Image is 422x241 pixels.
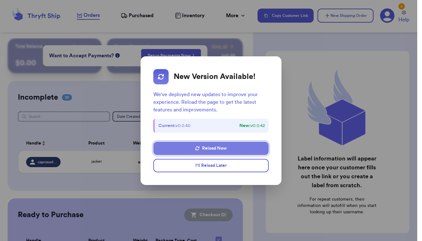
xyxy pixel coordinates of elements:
span: v 0.0.42 [239,123,265,129]
span: v 0.0.40 [158,123,191,129]
button: I'll Reload Later [153,159,268,172]
strong: Current: [158,124,176,128]
button: Reload Now [153,142,268,155]
h2: New Version Available! [174,72,256,82]
strong: New: [239,124,251,128]
p: We've deployed new updates to improve your experience. Reload the page to get the latest features... [153,91,268,114]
